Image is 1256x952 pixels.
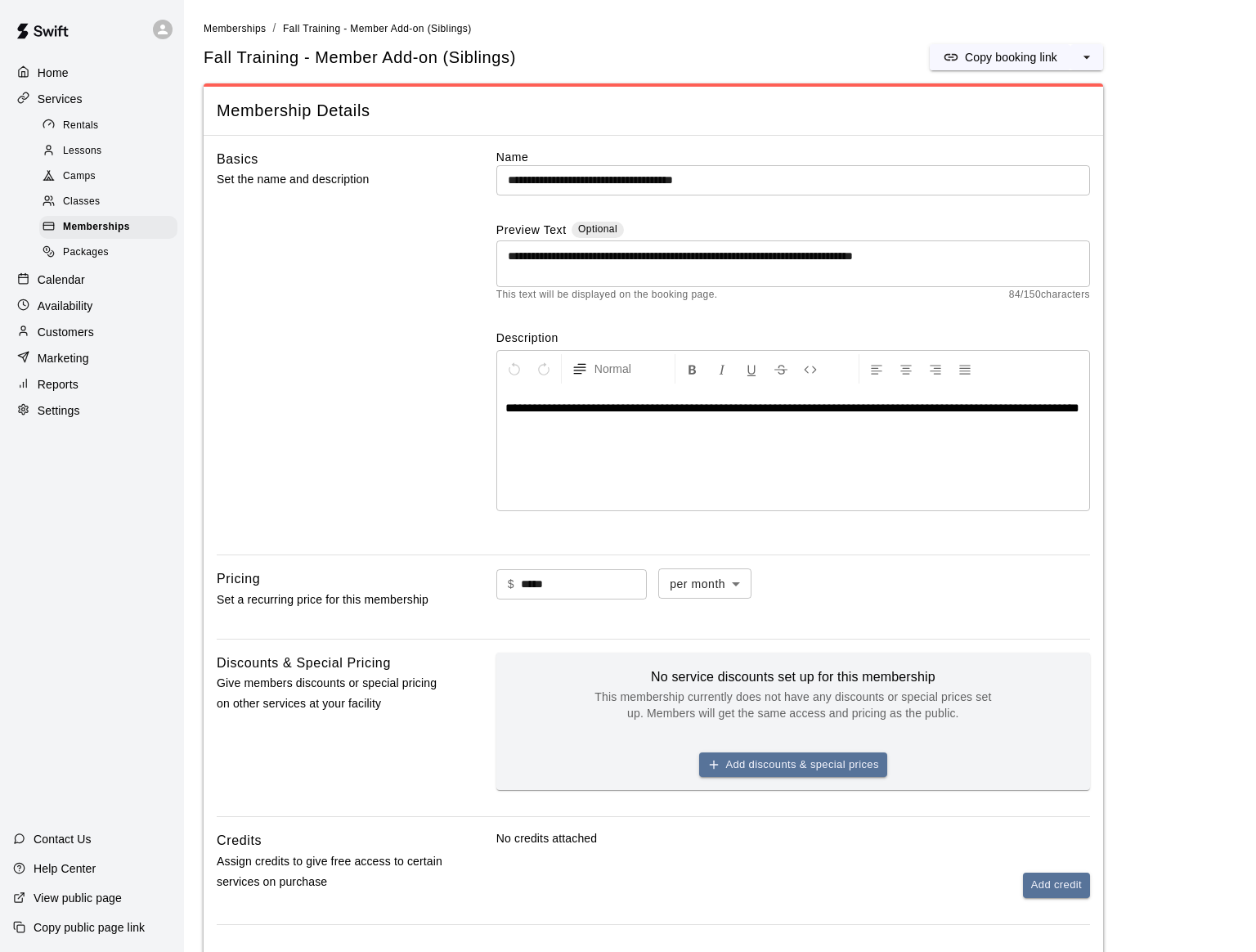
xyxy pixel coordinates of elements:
div: per month [658,568,751,599]
a: Rentals [39,113,184,138]
span: Memberships [204,23,266,34]
a: Classes [39,190,184,215]
span: Normal [594,361,652,377]
a: Settings [13,398,171,423]
span: Fall Training - Member Add-on (Siblings) [204,47,516,69]
p: Give members discounts or special pricing on other services at your facility [217,673,444,714]
h6: Basics [217,149,258,170]
a: Calendar [13,267,171,292]
button: Format Underline [738,354,765,384]
nav: breadcrumb [204,20,1236,38]
li: / [272,20,276,37]
span: Lessons [63,143,102,159]
a: Reports [13,372,171,397]
a: Services [13,87,171,111]
div: Camps [39,165,177,188]
button: Add discounts & special prices [699,752,887,778]
a: Lessons [39,138,184,164]
div: Memberships [39,216,177,239]
p: Assign credits to give free access to certain services on purchase [217,851,444,892]
button: Add credit [1023,873,1090,898]
p: Marketing [38,350,89,366]
h6: Pricing [217,568,260,590]
p: Contact Us [34,831,92,847]
p: Services [38,91,83,107]
button: Right Align [922,354,949,384]
p: Settings [38,402,80,419]
span: 84 / 150 characters [1009,287,1090,303]
div: Lessons [39,140,177,163]
button: Insert Link [826,354,854,384]
a: Customers [13,320,171,344]
span: Classes [63,194,100,210]
h6: Discounts & Special Pricing [217,653,391,674]
span: Camps [63,168,96,185]
label: Preview Text [496,222,567,240]
p: Copy public page link [34,919,145,936]
p: Customers [38,324,94,340]
a: Marketing [13,346,171,370]
button: Center Align [892,354,920,384]
button: Undo [500,354,528,384]
p: Copy booking link [965,49,1057,65]
a: Camps [39,164,184,190]
p: Set the name and description [217,169,444,190]
div: Rentals [39,115,177,137]
span: Packages [63,245,109,261]
button: Copy booking link [930,44,1070,70]
span: Optional [578,223,617,235]
a: Availability [13,294,171,318]
span: Membership Details [217,100,1090,122]
a: Packages [39,240,184,266]
span: Rentals [63,118,99,134]
p: View public page [34,890,122,906]
a: Memberships [204,21,266,34]
button: Format Italics [708,354,736,384]
p: Set a recurring price for this membership [217,590,444,610]
p: Help Center [34,860,96,877]
p: $ [508,576,514,593]
div: split button [930,44,1103,70]
button: Format Bold [679,354,706,384]
p: Availability [38,298,93,314]
div: Classes [39,191,177,213]
a: Home [13,61,171,85]
button: Justify Align [951,354,979,384]
h6: No service discounts set up for this membership [589,666,998,689]
p: Home [38,65,69,81]
button: Formatting Options [565,354,671,384]
span: Memberships [63,219,130,236]
span: This text will be displayed on the booking page. [496,287,718,303]
label: Name [496,149,1090,165]
p: No credits attached [496,830,1090,846]
p: This membership currently does not have any discounts or special prices set up. Members will get ... [589,689,998,721]
button: Redo [530,354,558,384]
p: Reports [38,376,78,393]
h6: Credits [217,830,262,851]
button: Format Strikethrough [767,354,795,384]
div: Packages [39,241,177,264]
button: select merge strategy [1070,44,1103,70]
p: Calendar [38,272,85,288]
span: Fall Training - Member Add-on (Siblings) [283,23,472,34]
button: Left Align [863,354,890,384]
a: Memberships [39,215,184,240]
button: Insert Code [796,354,824,384]
label: Description [496,330,1090,346]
